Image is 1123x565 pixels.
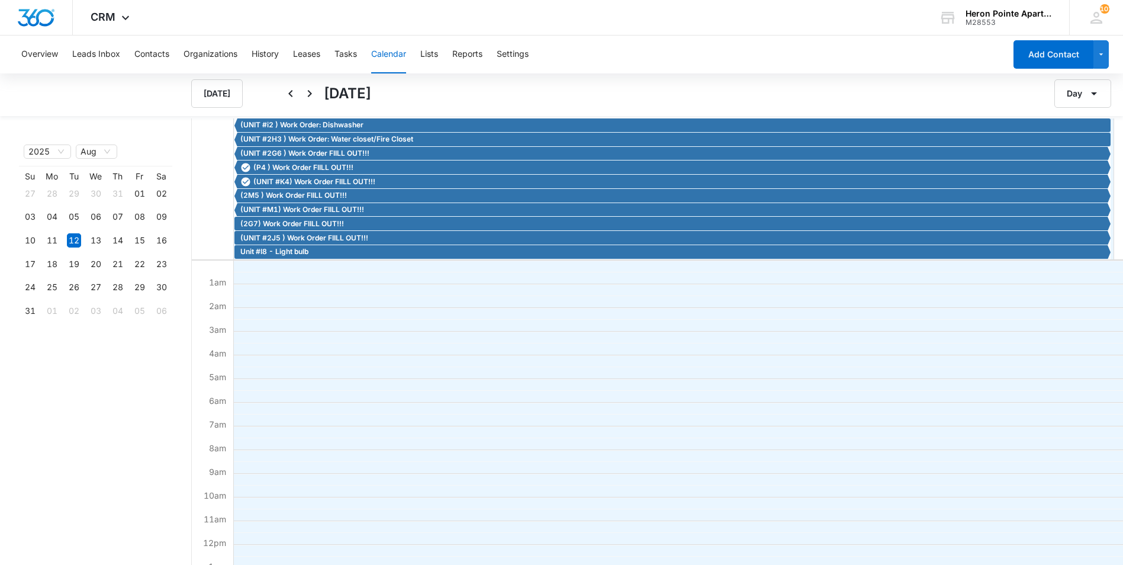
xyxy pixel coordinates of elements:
div: 09 [155,210,169,224]
th: Mo [41,171,63,182]
h1: [DATE] [324,83,371,104]
td: 2025-08-23 [150,252,172,276]
td: 2025-07-30 [85,182,107,206]
div: 27 [23,187,37,201]
div: 28 [45,187,59,201]
div: 27 [89,280,103,294]
td: 2025-09-03 [85,299,107,323]
span: (UNIT #M1) Work Order FIILL OUT!!! [240,204,364,215]
div: 02 [155,187,169,201]
td: 2025-08-30 [150,276,172,300]
div: 16 [155,233,169,248]
span: (2G7) Work Order FIILL OUT!!! [240,219,344,229]
div: 30 [155,280,169,294]
span: 5am [206,372,229,382]
div: (UNIT #K4) Work Order FIILL OUT!!! [237,176,1108,187]
div: 17 [23,257,37,271]
button: Calendar [371,36,406,73]
span: 12pm [200,538,229,548]
div: 05 [133,304,147,318]
span: Unit #I8 - Light bulb [240,246,308,257]
div: (UNIT #M1) Work Order FIILL OUT!!! [237,204,1108,215]
td: 2025-08-09 [150,206,172,229]
div: (UNIT #2H3 ) Work Order: Water closet/Fire Closet [237,134,1108,145]
td: 2025-08-13 [85,229,107,252]
th: Tu [63,171,85,182]
td: 2025-08-02 [150,182,172,206]
td: 2025-08-20 [85,252,107,276]
span: 3am [206,325,229,335]
td: 2025-07-28 [41,182,63,206]
td: 2025-08-01 [128,182,150,206]
button: Tasks [334,36,357,73]
span: Aug [81,145,112,158]
div: 04 [111,304,125,318]
td: 2025-08-18 [41,252,63,276]
div: 04 [45,210,59,224]
td: 2025-08-11 [41,229,63,252]
button: History [252,36,279,73]
td: 2025-08-15 [128,229,150,252]
div: 29 [133,280,147,294]
div: 28 [111,280,125,294]
div: account id [966,18,1052,27]
td: 2025-08-03 [19,206,41,229]
div: 30 [89,187,103,201]
div: 06 [89,210,103,224]
button: Back [281,84,300,103]
div: account name [966,9,1052,18]
span: 7am [206,419,229,429]
div: 23 [155,257,169,271]
span: (P4 ) Work Order FIILL OUT!!! [253,162,353,173]
span: CRM [91,11,115,23]
td: 2025-08-05 [63,206,85,229]
div: (UNIT #i2 ) Work Order: Dishwasher [237,120,1108,130]
td: 2025-09-05 [128,299,150,323]
div: 10 [23,233,37,248]
button: Lists [420,36,438,73]
span: (UNIT #2G6 ) Work Order FIILL OUT!!! [240,148,369,159]
td: 2025-09-06 [150,299,172,323]
span: 4am [206,348,229,358]
button: Organizations [184,36,237,73]
div: 31 [23,304,37,318]
button: Next [300,84,319,103]
div: 19 [67,257,81,271]
span: 11am [201,514,229,524]
th: We [85,171,107,182]
div: Unit #I8 - Light bulb [237,246,1108,257]
div: 08 [133,210,147,224]
span: 2am [206,301,229,311]
td: 2025-08-22 [128,252,150,276]
div: (2M5 ) Work Order FIILL OUT!!! [237,190,1108,201]
div: notifications count [1100,4,1109,14]
th: Su [19,171,41,182]
button: Day [1054,79,1111,108]
span: (UNIT #K4) Work Order FIILL OUT!!! [253,176,375,187]
div: 07 [111,210,125,224]
div: 18 [45,257,59,271]
div: 01 [133,187,147,201]
td: 2025-08-12 [63,229,85,252]
div: 15 [133,233,147,248]
th: Th [107,171,128,182]
td: 2025-07-31 [107,182,128,206]
div: 20 [89,257,103,271]
span: 101 [1100,4,1109,14]
td: 2025-09-02 [63,299,85,323]
div: 02 [67,304,81,318]
td: 2025-08-19 [63,252,85,276]
td: 2025-08-14 [107,229,128,252]
span: (UNIT #2J5 ) Work Order FIILL OUT!!! [240,233,368,243]
div: 21 [111,257,125,271]
td: 2025-08-10 [19,229,41,252]
span: 2025 [28,145,66,158]
td: 2025-08-29 [128,276,150,300]
td: 2025-08-31 [19,299,41,323]
th: Sa [150,171,172,182]
button: Leads Inbox [72,36,120,73]
span: 10am [201,490,229,500]
td: 2025-08-27 [85,276,107,300]
span: (2M5 ) Work Order FIILL OUT!!! [240,190,347,201]
td: 2025-09-04 [107,299,128,323]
